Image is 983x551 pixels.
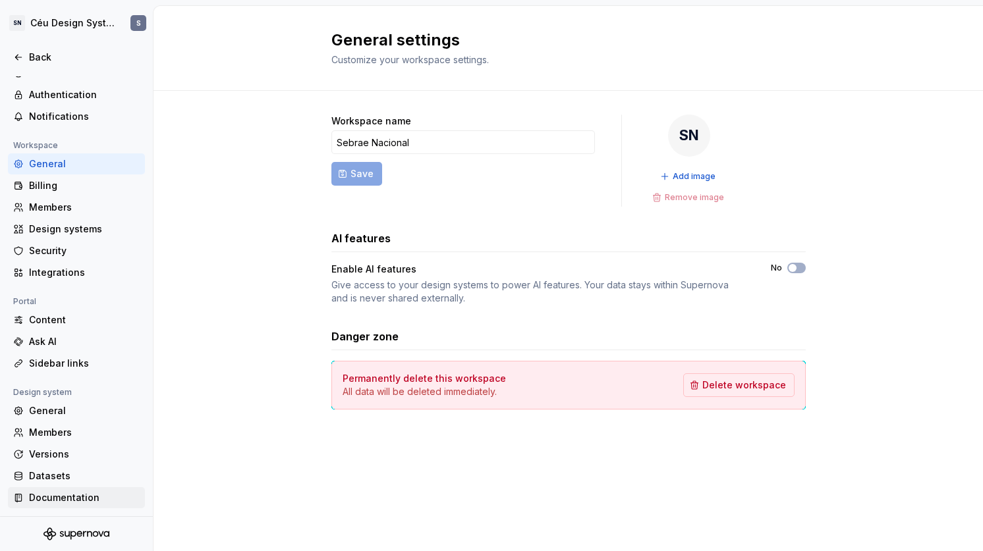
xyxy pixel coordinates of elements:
[8,294,42,309] div: Portal
[331,328,399,344] h3: Danger zone
[8,240,145,261] a: Security
[702,379,786,392] span: Delete workspace
[683,373,795,397] button: Delete workspace
[8,384,77,400] div: Design system
[8,353,145,374] a: Sidebar links
[29,110,140,123] div: Notifications
[656,167,721,186] button: Add image
[8,465,145,486] a: Datasets
[29,469,140,483] div: Datasets
[8,487,145,508] a: Documentation
[8,106,145,127] a: Notifications
[8,444,145,465] a: Versions
[343,385,506,398] p: All data will be deleted immediately.
[29,266,140,279] div: Integrations
[331,30,790,51] h2: General settings
[30,16,115,30] div: Céu Design System
[29,404,140,417] div: General
[8,153,145,174] a: General
[29,335,140,348] div: Ask AI
[29,244,140,257] div: Security
[8,331,145,352] a: Ask AI
[8,262,145,283] a: Integrations
[331,115,411,128] label: Workspace name
[331,263,747,276] div: Enable AI features
[668,115,710,157] div: SN
[8,175,145,196] a: Billing
[29,179,140,192] div: Billing
[343,372,506,385] h4: Permanently delete this workspace
[29,491,140,504] div: Documentation
[8,309,145,330] a: Content
[29,201,140,214] div: Members
[8,422,145,443] a: Members
[8,47,145,68] a: Back
[136,18,141,28] div: S
[29,313,140,327] div: Content
[29,157,140,171] div: General
[29,357,140,370] div: Sidebar links
[29,426,140,439] div: Members
[673,171,716,182] span: Add image
[8,197,145,218] a: Members
[29,448,140,461] div: Versions
[331,230,391,246] h3: AI features
[8,400,145,421] a: General
[8,84,145,105] a: Authentication
[43,527,109,540] svg: Supernova Logo
[29,223,140,236] div: Design systems
[29,51,140,64] div: Back
[331,278,747,305] div: Give access to your design systems to power AI features. Your data stays within Supernova and is ...
[9,15,25,31] div: SN
[8,138,63,153] div: Workspace
[8,219,145,240] a: Design systems
[771,263,782,273] label: No
[3,9,150,38] button: SNCéu Design SystemS
[29,88,140,101] div: Authentication
[331,54,489,65] span: Customize your workspace settings.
